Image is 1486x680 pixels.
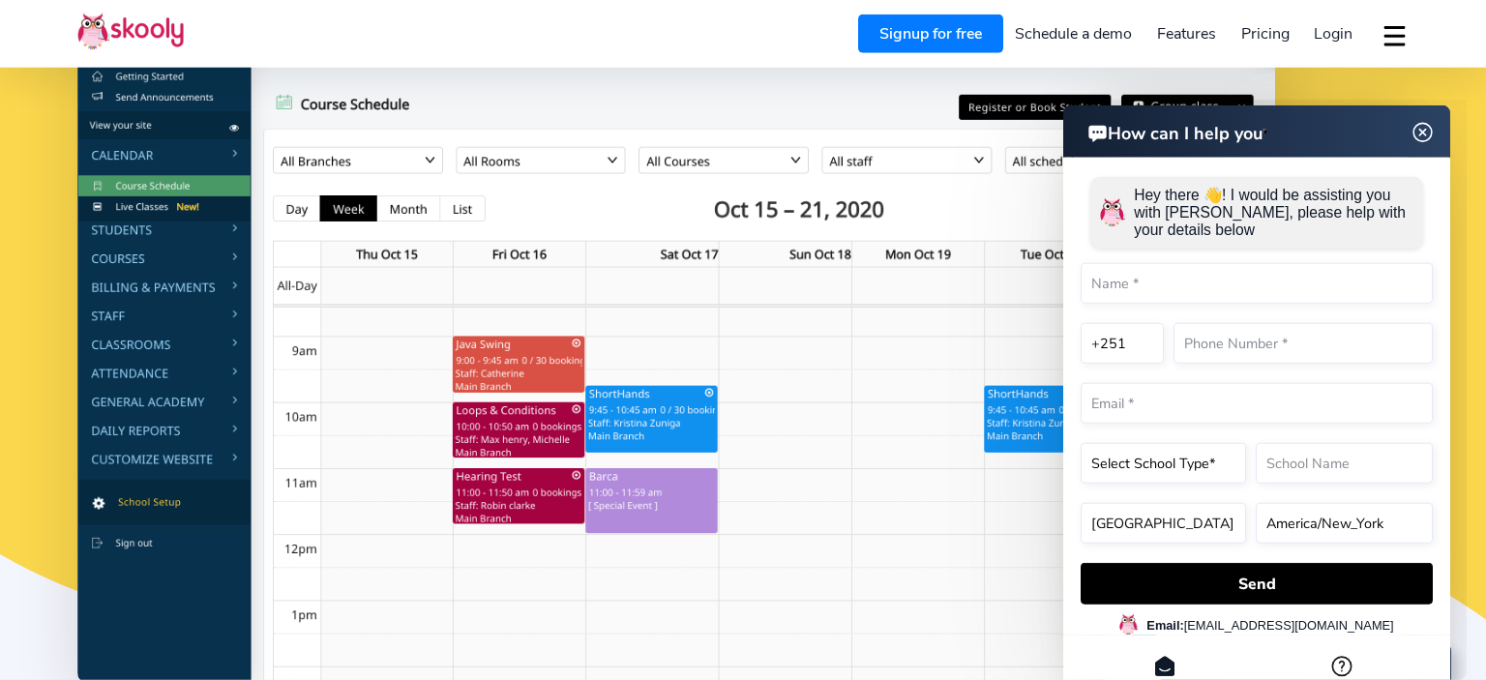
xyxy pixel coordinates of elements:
a: Features [1144,18,1229,49]
a: Pricing [1229,18,1302,49]
button: dropdown menu [1381,14,1409,58]
a: Login [1301,18,1365,49]
a: Signup for free [858,15,1003,53]
img: Skooly [77,13,184,50]
a: Schedule a demo [1003,18,1145,49]
span: Login [1314,23,1352,44]
span: Pricing [1241,23,1290,44]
